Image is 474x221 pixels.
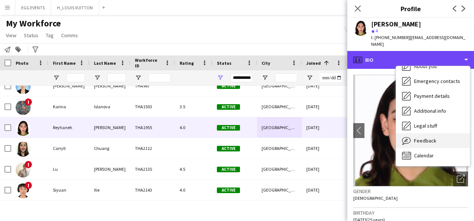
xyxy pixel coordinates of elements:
[262,60,270,66] span: City
[14,45,23,54] app-action-btn: Add to tag
[25,161,32,168] span: !
[16,100,31,115] img: Karina Islanova
[371,21,421,28] div: [PERSON_NAME]
[89,96,130,117] div: Islanova
[21,31,41,40] a: Status
[302,117,347,138] div: [DATE]
[396,148,470,163] div: Calendar
[371,35,410,40] span: t. [PHONE_NUMBER]
[257,76,302,96] div: [GEOGRAPHIC_DATA], [GEOGRAPHIC_DATA]
[217,125,240,131] span: Active
[175,96,212,117] div: 3.5
[48,180,89,200] div: Siyuan
[217,104,240,110] span: Active
[396,59,470,74] div: About you
[257,180,302,200] div: [GEOGRAPHIC_DATA]
[217,60,231,66] span: Status
[302,159,347,179] div: [DATE]
[66,73,85,82] input: First Name Filter Input
[414,93,450,99] span: Payment details
[353,209,468,216] h3: Birthday
[16,163,31,177] img: Lu Xiao
[135,57,162,68] span: Workforce ID
[130,96,175,117] div: THA1503
[46,32,54,39] span: Tag
[217,167,240,172] span: Active
[414,63,437,70] span: About you
[24,32,38,39] span: Status
[396,103,470,118] div: Additional info
[257,138,302,158] div: [GEOGRAPHIC_DATA]
[217,188,240,193] span: Active
[25,182,32,189] span: !
[31,45,40,54] app-action-btn: Advanced filters
[175,117,212,138] div: 4.0
[3,31,19,40] a: View
[107,73,126,82] input: Last Name Filter Input
[94,74,101,81] button: Open Filter Menu
[353,188,468,195] h3: Gender
[6,18,61,29] span: My Workforce
[48,117,89,138] div: Reyhaneh
[302,138,347,158] div: [DATE]
[306,60,321,66] span: Joined
[414,108,446,114] span: Additional info
[257,96,302,117] div: [GEOGRAPHIC_DATA]
[89,180,130,200] div: Xie
[130,117,175,138] div: THA1955
[320,73,342,82] input: Joined Filter Input
[217,146,240,151] span: Active
[217,74,224,81] button: Open Filter Menu
[130,76,175,96] div: THA967
[130,138,175,158] div: THA2112
[48,201,89,221] div: Atlant
[135,74,142,81] button: Open Filter Menu
[353,195,398,201] span: [DEMOGRAPHIC_DATA]
[302,96,347,117] div: [DATE]
[396,118,470,133] div: Legal stuff
[396,133,470,148] div: Feedback
[58,31,81,40] a: Comms
[89,76,130,96] div: [PERSON_NAME]
[347,201,391,221] div: 246 days
[61,32,78,39] span: Comms
[347,51,474,69] div: Bio
[43,31,57,40] a: Tag
[89,117,130,138] div: [PERSON_NAME]
[414,122,437,129] span: Legal stuff
[347,159,391,179] div: 606 days
[257,159,302,179] div: [GEOGRAPHIC_DATA]
[175,159,212,179] div: 4.5
[396,74,470,89] div: Emergency contacts
[16,142,31,157] img: Carryll Chuang
[53,60,76,66] span: First Name
[53,74,60,81] button: Open Filter Menu
[15,0,51,15] button: EGG EVENTS
[48,76,89,96] div: [PERSON_NAME]
[175,180,212,200] div: 4.0
[175,201,212,221] div: 3.3
[16,60,28,66] span: Photo
[130,159,175,179] div: THA2135
[217,83,240,89] span: Active
[130,201,175,221] div: THA5872
[262,74,268,81] button: Open Filter Menu
[51,0,99,15] button: H_LOUIS VUITTON
[347,180,391,200] div: 1,229 days
[302,180,347,200] div: [DATE]
[257,201,302,221] div: [GEOGRAPHIC_DATA]
[48,138,89,158] div: Carryll
[148,73,171,82] input: Workforce ID Filter Input
[89,138,130,158] div: Chuang
[16,183,31,198] img: Siyuan Xie
[275,73,297,82] input: City Filter Input
[347,117,391,138] div: 1,033 days
[453,172,468,186] div: Open photos pop-in
[16,79,31,94] img: boram kim
[48,159,89,179] div: Lu
[94,60,116,66] span: Last Name
[16,121,31,136] img: Reyhaneh Nosrati
[6,32,16,39] span: View
[371,35,465,47] span: | [EMAIL_ADDRESS][DOMAIN_NAME]
[89,159,130,179] div: [PERSON_NAME]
